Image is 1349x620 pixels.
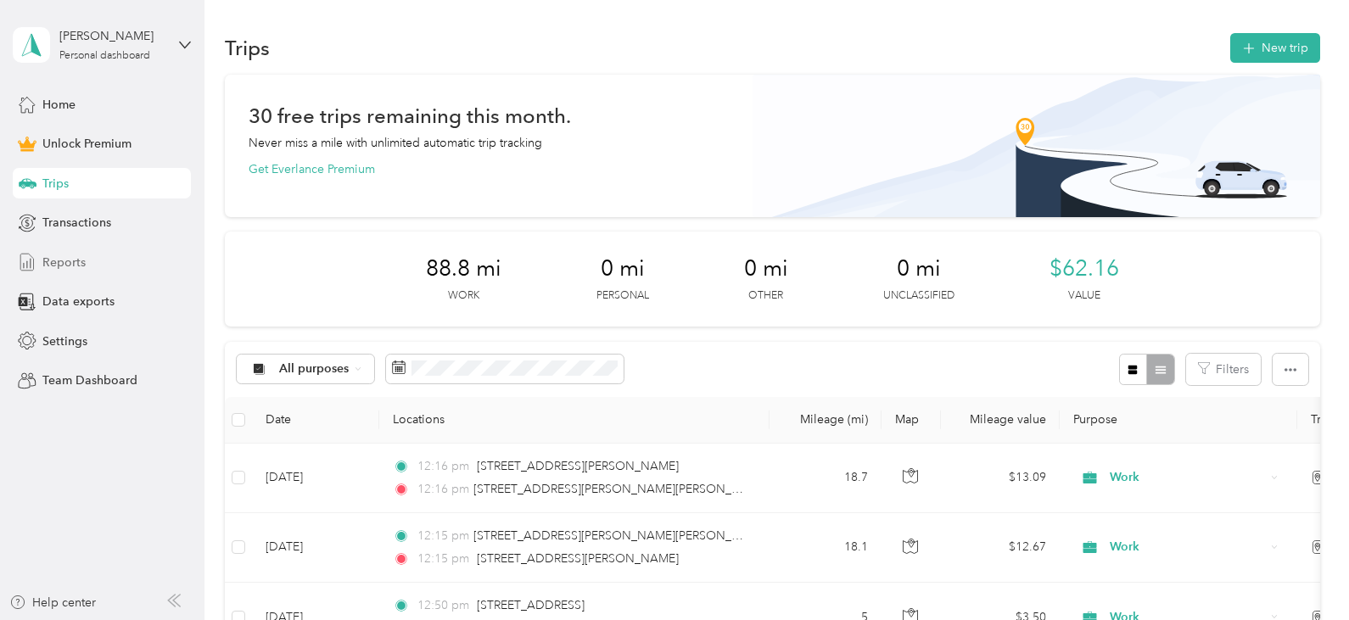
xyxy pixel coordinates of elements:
span: 12:50 pm [417,596,469,615]
h1: Trips [225,39,270,57]
span: 0 mi [744,255,788,282]
span: 12:15 pm [417,550,469,568]
span: [STREET_ADDRESS] [477,598,585,612]
button: Get Everlance Premium [249,160,375,178]
span: Team Dashboard [42,371,137,389]
div: [PERSON_NAME] [59,27,165,45]
th: Locations [379,397,770,444]
h1: 30 free trips remaining this month. [249,107,571,125]
td: 18.1 [770,513,882,583]
span: Settings [42,332,87,350]
td: $12.67 [941,513,1060,583]
p: Never miss a mile with unlimited automatic trip tracking [249,134,542,152]
span: [STREET_ADDRESS][PERSON_NAME][PERSON_NAME] [473,482,770,496]
p: Unclassified [883,288,954,304]
span: 0 mi [897,255,941,282]
span: All purposes [279,363,350,375]
span: [STREET_ADDRESS][PERSON_NAME] [477,459,679,473]
span: Unlock Premium [42,135,132,153]
span: Data exports [42,293,115,310]
img: Banner [753,75,1320,217]
div: Personal dashboard [59,51,150,61]
span: Trips [42,175,69,193]
th: Mileage (mi) [770,397,882,444]
span: [STREET_ADDRESS][PERSON_NAME][PERSON_NAME] [473,528,770,543]
button: Filters [1186,354,1261,385]
td: [DATE] [252,444,379,513]
p: Work [448,288,479,304]
span: 0 mi [601,255,645,282]
span: 88.8 mi [426,255,501,282]
span: $62.16 [1050,255,1119,282]
th: Date [252,397,379,444]
button: Help center [9,594,96,612]
th: Mileage value [941,397,1060,444]
iframe: Everlance-gr Chat Button Frame [1254,525,1349,620]
th: Purpose [1060,397,1297,444]
span: 12:16 pm [417,457,469,476]
span: 12:16 pm [417,480,466,499]
span: 12:15 pm [417,527,466,545]
span: Home [42,96,76,114]
button: New trip [1230,33,1320,63]
span: [STREET_ADDRESS][PERSON_NAME] [477,551,679,566]
p: Personal [596,288,649,304]
td: $13.09 [941,444,1060,513]
span: Work [1110,468,1265,487]
th: Map [882,397,941,444]
td: [DATE] [252,513,379,583]
span: Work [1110,538,1265,556]
span: Transactions [42,214,111,232]
span: Reports [42,254,86,271]
p: Value [1068,288,1100,304]
td: 18.7 [770,444,882,513]
p: Other [748,288,783,304]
